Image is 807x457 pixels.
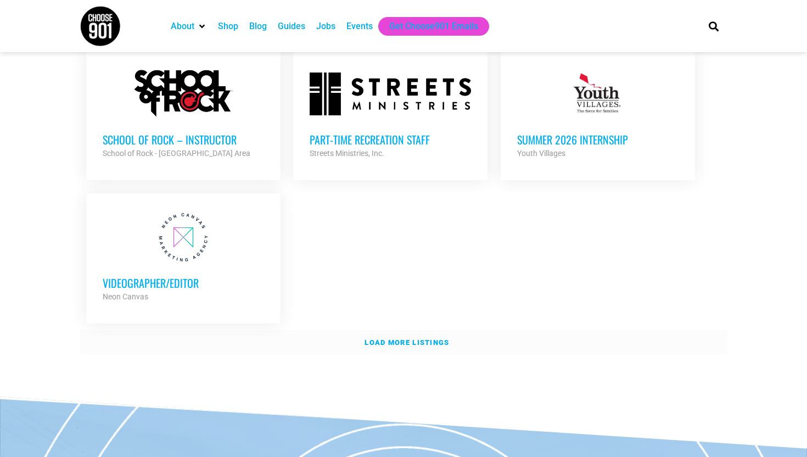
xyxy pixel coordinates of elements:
[346,20,373,33] a: Events
[165,17,212,36] div: About
[103,276,264,290] h3: Videographer/Editor
[293,50,487,176] a: Part-time Recreation Staff Streets Ministries, Inc.
[310,132,471,147] h3: Part-time Recreation Staff
[86,50,281,176] a: School of Rock – Instructor School of Rock - [GEOGRAPHIC_DATA] Area
[389,20,478,33] a: Get Choose901 Emails
[80,330,727,355] a: Load more listings
[278,20,305,33] a: Guides
[517,149,565,158] strong: Youth Villages
[705,17,723,35] div: Search
[171,20,194,33] a: About
[86,193,281,320] a: Videographer/Editor Neon Canvas
[103,132,264,147] h3: School of Rock – Instructor
[517,132,679,147] h3: Summer 2026 Internship
[365,338,449,347] strong: Load more listings
[501,50,695,176] a: Summer 2026 Internship Youth Villages
[165,17,690,36] nav: Main nav
[103,292,148,301] strong: Neon Canvas
[218,20,238,33] a: Shop
[310,149,384,158] strong: Streets Ministries, Inc.
[103,149,250,158] strong: School of Rock - [GEOGRAPHIC_DATA] Area
[249,20,267,33] a: Blog
[316,20,335,33] a: Jobs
